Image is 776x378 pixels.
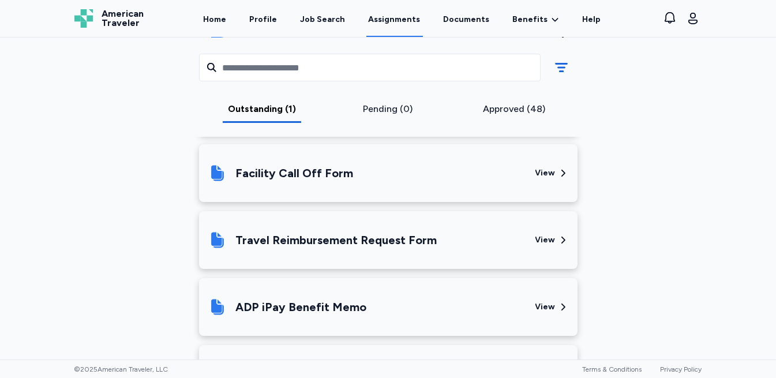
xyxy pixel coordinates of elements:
[535,167,556,179] div: View
[236,299,367,315] div: ADP iPay Benefit Memo
[661,365,702,373] a: Privacy Policy
[301,14,346,25] div: Job Search
[535,234,556,246] div: View
[204,102,321,116] div: Outstanding (1)
[329,102,447,116] div: Pending (0)
[236,165,354,181] div: Facility Call Off Form
[236,232,437,248] div: Travel Reimbursement Request Form
[74,365,168,374] span: © 2025 American Traveler, LLC
[583,365,642,373] a: Terms & Conditions
[513,14,560,25] a: Benefits
[513,14,548,25] span: Benefits
[74,9,93,28] img: Logo
[535,301,556,313] div: View
[366,1,423,37] a: Assignments
[102,9,144,28] span: American Traveler
[456,102,573,116] div: Approved (48)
